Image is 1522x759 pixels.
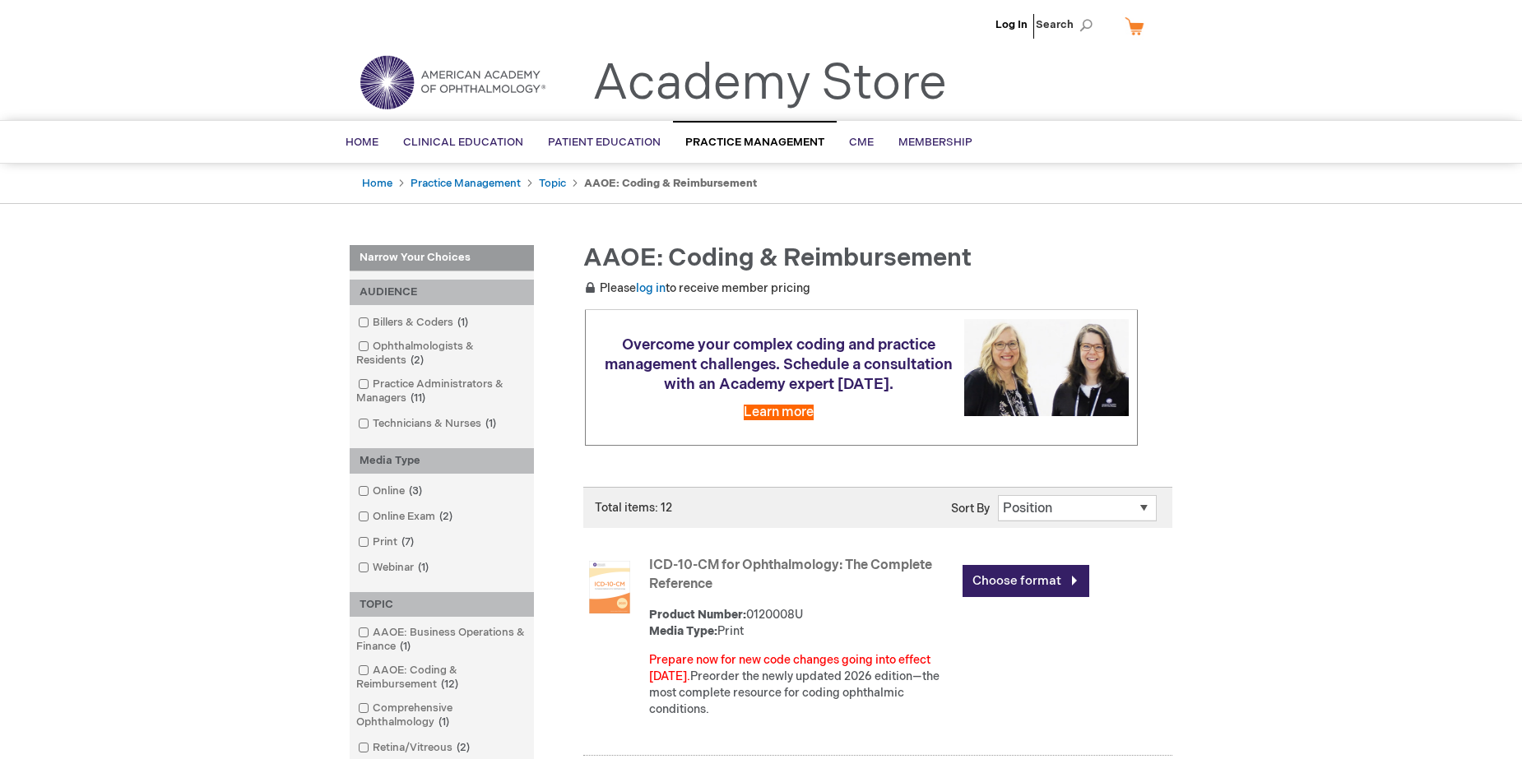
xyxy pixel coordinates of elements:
[437,678,462,691] span: 12
[406,354,428,367] span: 2
[583,243,972,273] span: AAOE: Coding & Reimbursement
[434,715,453,729] span: 1
[346,136,378,149] span: Home
[649,653,930,683] font: Prepare now for new code changes going into effect [DATE].
[649,652,954,718] div: Preorder the newly updated 2026 edition—the most complete resource for coding ophthalmic conditions.
[995,18,1028,31] a: Log In
[354,740,476,756] a: Retina/Vitreous2
[649,607,954,640] div: 0120008U Print
[744,405,814,420] a: Learn more
[649,558,932,592] a: ICD-10-CM for Ophthalmology: The Complete Reference
[539,177,566,190] a: Topic
[362,177,392,190] a: Home
[583,561,636,613] img: ICD-10-CM for Ophthalmology: The Complete Reference
[951,502,990,516] label: Sort By
[584,177,757,190] strong: AAOE: Coding & Reimbursement
[354,315,475,331] a: Billers & Coders1
[964,319,1129,415] img: Schedule a consultation with an Academy expert today
[583,281,810,295] span: Please to receive member pricing
[435,510,457,523] span: 2
[649,624,717,638] strong: Media Type:
[481,417,500,430] span: 1
[354,663,530,692] a: AAOE: Coding & Reimbursement12
[849,136,874,149] span: CME
[403,136,523,149] span: Clinical Education
[685,136,824,149] span: Practice Management
[354,509,459,525] a: Online Exam2
[453,316,472,329] span: 1
[548,136,661,149] span: Patient Education
[396,640,415,653] span: 1
[1036,8,1098,41] span: Search
[963,565,1089,597] a: Choose format
[354,560,435,576] a: Webinar1
[350,448,534,474] div: Media Type
[636,281,666,295] a: log in
[406,391,429,405] span: 11
[354,377,530,406] a: Practice Administrators & Managers11
[354,625,530,655] a: AAOE: Business Operations & Finance1
[350,592,534,618] div: TOPIC
[350,280,534,305] div: AUDIENCE
[414,561,433,574] span: 1
[605,336,953,393] span: Overcome your complex coding and practice management challenges. Schedule a consultation with an ...
[649,608,746,622] strong: Product Number:
[354,484,429,499] a: Online3
[350,245,534,271] strong: Narrow Your Choices
[354,701,530,730] a: Comprehensive Ophthalmology1
[595,501,672,515] span: Total items: 12
[898,136,972,149] span: Membership
[397,535,418,548] span: 7
[354,339,530,368] a: Ophthalmologists & Residents2
[411,177,521,190] a: Practice Management
[354,535,420,550] a: Print7
[592,54,947,113] a: Academy Store
[405,484,426,498] span: 3
[452,741,474,754] span: 2
[354,416,503,432] a: Technicians & Nurses1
